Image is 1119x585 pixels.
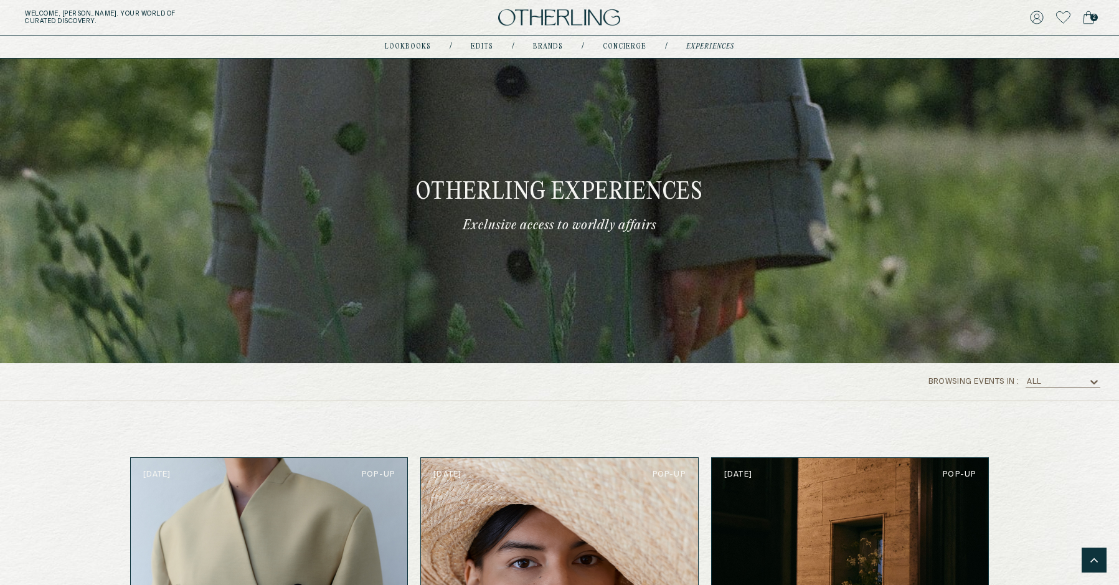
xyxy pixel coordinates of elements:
span: [DATE] [433,470,461,479]
div: / [450,42,452,52]
span: browsing events in : [928,378,1019,386]
img: logo [498,9,620,26]
span: [DATE] [724,470,752,479]
span: pop-up [362,470,395,479]
a: Edits [471,44,493,50]
div: / [582,42,584,52]
span: 2 [1090,14,1098,21]
a: lookbooks [385,44,431,50]
a: 2 [1083,9,1094,26]
a: Brands [533,44,563,50]
span: pop-up [653,470,686,479]
a: concierge [603,44,646,50]
div: / [512,42,514,52]
div: / [665,42,668,52]
p: Exclusive access to worldly affairs [463,217,656,234]
span: [DATE] [143,470,171,479]
span: pop-up [943,470,976,479]
h1: otherling experiences [416,181,703,204]
div: All [1027,378,1042,386]
a: experiences [686,44,734,50]
h5: Welcome, [PERSON_NAME] . Your world of curated discovery. [25,10,346,25]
